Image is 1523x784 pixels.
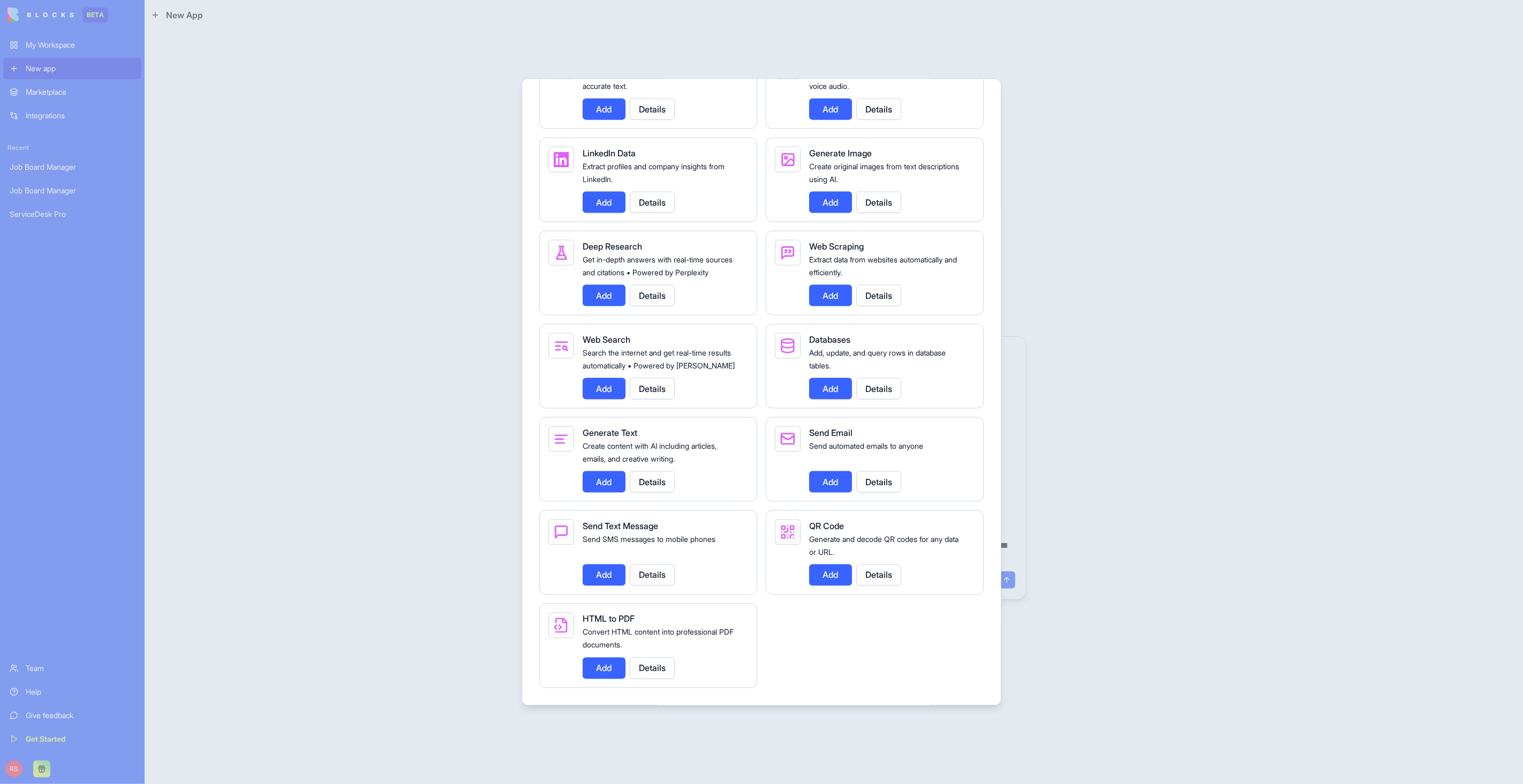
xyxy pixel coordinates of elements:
button: Add [583,657,625,679]
button: Add [583,564,625,585]
button: Details [856,284,901,306]
span: Send SMS messages to mobile phones [583,534,715,543]
span: LinkedIn Data [583,147,636,158]
button: Add [583,471,625,492]
button: Details [856,564,901,585]
span: Add, update, and query rows in database tables. [809,348,946,370]
button: Details [630,378,675,399]
span: Generate Image [809,147,872,158]
span: Send automated emails to anyone [809,441,923,450]
span: HTML to PDF [583,613,635,624]
button: Add [583,191,625,213]
span: Web Search [583,334,630,344]
button: Add [583,98,625,119]
button: Details [856,98,901,119]
button: Add [809,471,852,492]
button: Add [583,378,625,399]
button: Add [809,98,852,119]
span: Deep Research [583,240,642,251]
span: Extract profiles and company insights from LinkedIn. [583,161,725,183]
span: Generate Text [583,427,637,438]
span: Generate and decode QR codes for any data or URL. [809,534,959,556]
button: Details [630,471,675,492]
button: Add [809,564,852,585]
button: Add [809,378,852,399]
span: Send Text Message [583,520,658,531]
button: Details [630,564,675,585]
button: Details [630,191,675,213]
button: Details [630,284,675,306]
span: Extract data from websites automatically and efficiently. [809,254,957,276]
span: Send Email [809,427,853,438]
button: Add [809,191,852,213]
button: Add [583,284,625,306]
span: Search the internet and get real-time results automatically • Powered by [PERSON_NAME] [583,348,735,370]
span: Get in-depth answers with real-time sources and citations • Powered by Perplexity [583,254,733,276]
button: Details [630,98,675,119]
button: Details [856,378,901,399]
span: Databases [809,334,850,344]
span: Web Scraping [809,240,864,251]
button: Details [630,657,675,679]
span: Convert HTML content into professional PDF documents. [583,627,734,649]
button: Details [856,471,901,492]
span: Create original images from text descriptions using AI. [809,161,959,183]
span: QR Code [809,520,844,531]
button: Details [856,191,901,213]
button: Add [809,284,852,306]
span: Create content with AI including articles, emails, and creative writing. [583,441,717,463]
